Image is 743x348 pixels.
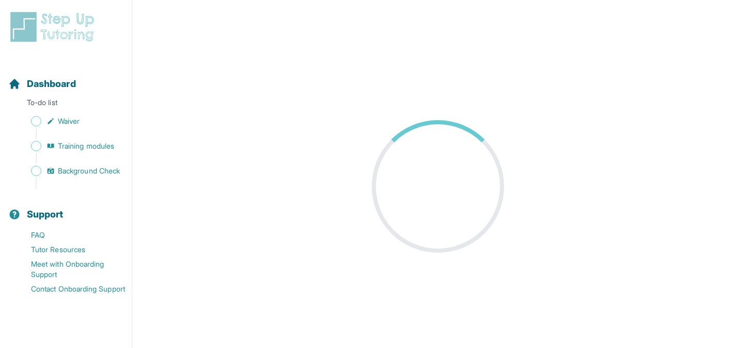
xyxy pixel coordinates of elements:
[8,228,132,242] a: FAQ
[8,257,132,282] a: Meet with Onboarding Support
[8,10,100,44] img: logo
[8,77,76,91] a: Dashboard
[27,77,76,91] span: Dashboard
[4,60,128,95] button: Dashboard
[27,207,64,222] span: Support
[8,282,132,296] a: Contact Onboarding Support
[58,141,114,151] span: Training modules
[58,116,80,126] span: Waiver
[58,166,120,176] span: Background Check
[8,114,132,128] a: Waiver
[4,97,128,112] p: To-do list
[8,164,132,178] a: Background Check
[8,139,132,153] a: Training modules
[4,191,128,226] button: Support
[8,242,132,257] a: Tutor Resources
